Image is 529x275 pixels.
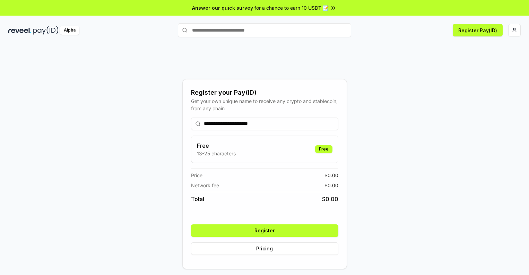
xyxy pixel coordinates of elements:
[191,88,338,97] div: Register your Pay(ID)
[191,224,338,237] button: Register
[453,24,503,36] button: Register Pay(ID)
[33,26,59,35] img: pay_id
[60,26,79,35] div: Alpha
[191,242,338,255] button: Pricing
[324,172,338,179] span: $ 0.00
[197,141,236,150] h3: Free
[192,4,253,11] span: Answer our quick survey
[254,4,329,11] span: for a chance to earn 10 USDT 📝
[315,145,332,153] div: Free
[197,150,236,157] p: 13-25 characters
[324,182,338,189] span: $ 0.00
[8,26,32,35] img: reveel_dark
[322,195,338,203] span: $ 0.00
[191,97,338,112] div: Get your own unique name to receive any crypto and stablecoin, from any chain
[191,182,219,189] span: Network fee
[191,172,202,179] span: Price
[191,195,204,203] span: Total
